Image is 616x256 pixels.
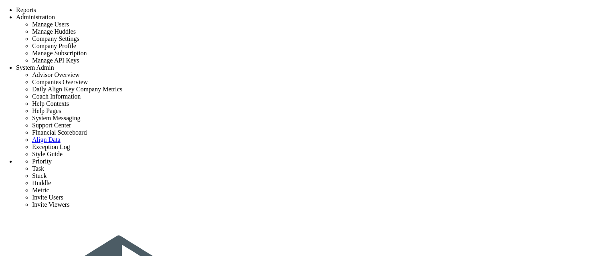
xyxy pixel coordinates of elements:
[32,179,51,186] span: Huddle
[32,129,87,136] span: Financial Scoreboard
[32,35,79,42] span: Company Settings
[32,57,79,64] span: Manage API Keys
[16,6,36,13] span: Reports
[32,194,63,201] span: Invite Users
[32,143,70,150] span: Exception Log
[32,115,80,121] span: System Messaging
[16,14,55,20] span: Administration
[32,42,76,49] span: Company Profile
[32,151,63,157] span: Style Guide
[32,172,47,179] span: Stuck
[32,136,61,143] a: Align Data
[32,201,69,208] span: Invite Viewers
[32,50,87,56] span: Manage Subscription
[32,86,122,93] span: Daily Align Key Company Metrics
[32,21,69,28] span: Manage Users
[16,64,54,71] span: System Admin
[32,71,80,78] span: Advisor Overview
[32,107,61,114] span: Help Pages
[32,28,76,35] span: Manage Huddles
[32,187,49,194] span: Metric
[32,158,52,165] span: Priority
[32,79,88,85] span: Companies Overview
[32,165,44,172] span: Task
[32,122,71,129] span: Support Center
[32,100,69,107] span: Help Contexts
[32,93,81,100] span: Coach Information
